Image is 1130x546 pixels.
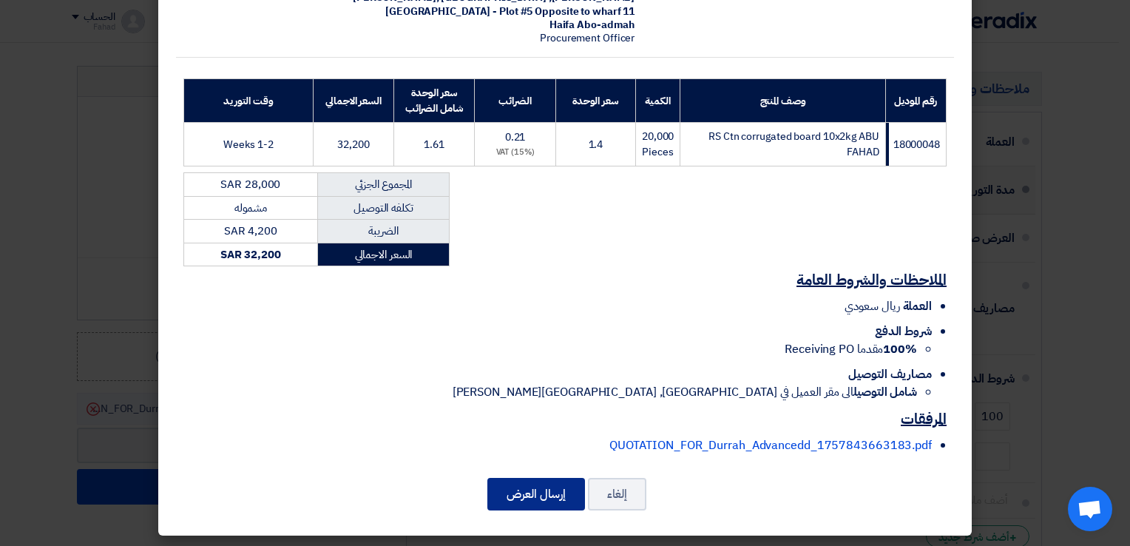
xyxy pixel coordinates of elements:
[540,30,635,46] span: Procurement Officer
[549,17,635,33] span: Haifa Abo-admah
[337,137,369,152] span: 32,200
[796,269,947,291] u: الملاحظات والشروط العامة
[1068,487,1112,531] div: Open chat
[505,129,526,145] span: 0.21
[223,137,274,152] span: 1-2 Weeks
[589,137,603,152] span: 1.4
[394,79,475,123] th: سعر الوحدة شامل الضرائب
[184,173,318,197] td: SAR 28,000
[317,173,449,197] td: المجموع الجزئي
[487,478,585,510] button: إرسال العرض
[588,478,646,510] button: إلغاء
[635,79,680,123] th: الكمية
[475,79,555,123] th: الضرائب
[901,408,947,430] u: المرفقات
[845,297,900,315] span: ريال سعودي
[317,243,449,266] td: السعر الاجمالي
[883,340,917,358] strong: 100%
[885,123,946,166] td: 18000048
[317,196,449,220] td: تكلفه التوصيل
[224,223,277,239] span: SAR 4,200
[317,220,449,243] td: الضريبة
[481,146,549,159] div: (15%) VAT
[234,200,267,216] span: مشموله
[313,79,393,123] th: السعر الاجمالي
[220,246,281,263] strong: SAR 32,200
[184,79,314,123] th: وقت التوريد
[424,137,444,152] span: 1.61
[708,129,879,160] span: RS Ctn corrugated board 10x2kg ABU FAHAD
[183,383,917,401] li: الى مقر العميل في [GEOGRAPHIC_DATA], [GEOGRAPHIC_DATA][PERSON_NAME]
[680,79,885,123] th: وصف المنتج
[903,297,932,315] span: العملة
[853,383,917,401] strong: شامل التوصيل
[885,79,946,123] th: رقم الموديل
[875,323,932,340] span: شروط الدفع
[785,340,917,358] span: مقدما Receiving PO
[642,129,674,160] span: 20,000 Pieces
[609,437,932,454] a: QUOTATION_FOR_Durrah_Advancedd_1757843663183.pdf
[555,79,635,123] th: سعر الوحدة
[848,365,932,383] span: مصاريف التوصيل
